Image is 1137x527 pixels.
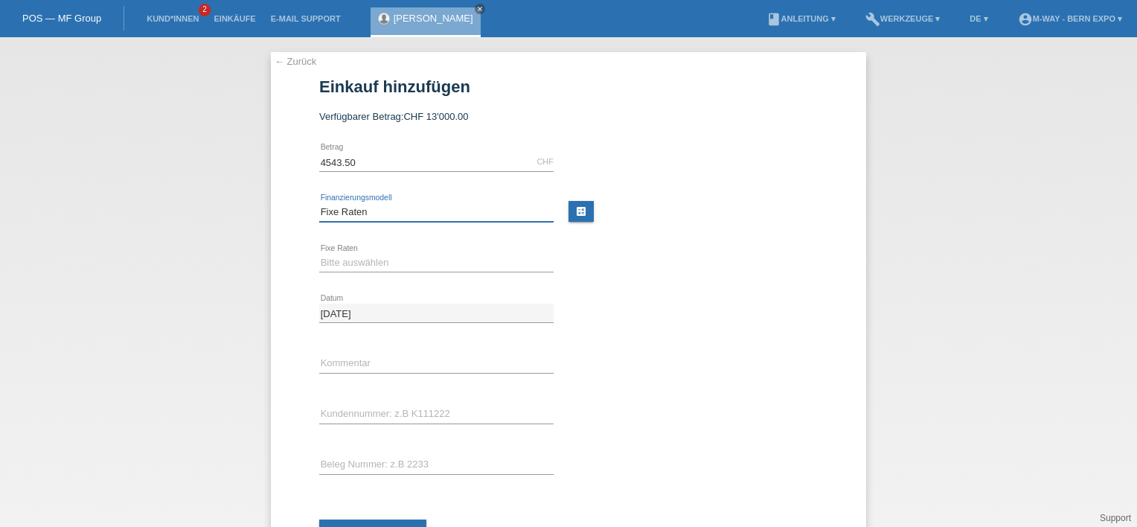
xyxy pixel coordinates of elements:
i: close [476,5,484,13]
a: Support [1100,513,1131,523]
span: 2 [199,4,211,16]
div: CHF [537,157,554,166]
a: close [475,4,485,14]
div: Verfügbarer Betrag: [319,111,818,122]
a: [PERSON_NAME] [394,13,473,24]
a: Kund*innen [139,14,206,23]
i: calculate [575,205,587,217]
i: account_circle [1018,12,1033,27]
i: build [865,12,880,27]
span: CHF 13'000.00 [403,111,468,122]
a: bookAnleitung ▾ [759,14,843,23]
a: ← Zurück [275,56,316,67]
a: buildWerkzeuge ▾ [858,14,948,23]
h1: Einkauf hinzufügen [319,77,818,96]
a: POS — MF Group [22,13,101,24]
a: Einkäufe [206,14,263,23]
i: book [766,12,781,27]
a: DE ▾ [962,14,995,23]
a: account_circlem-way - Bern Expo ▾ [1011,14,1130,23]
a: E-Mail Support [263,14,348,23]
a: calculate [568,201,594,222]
